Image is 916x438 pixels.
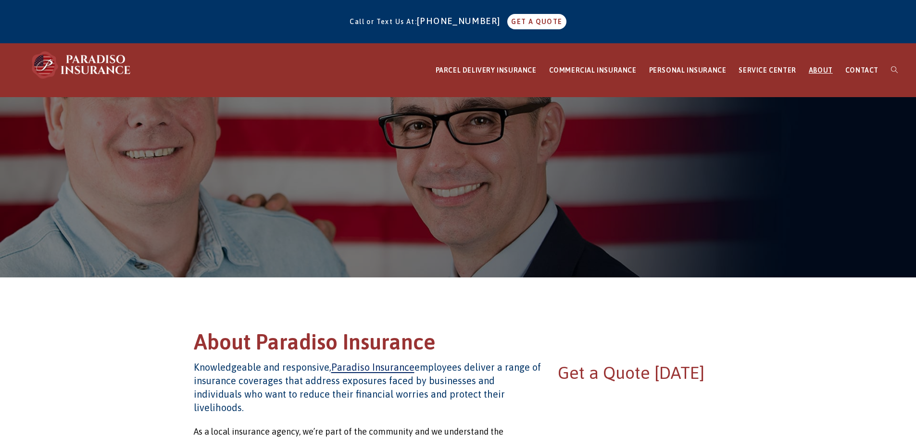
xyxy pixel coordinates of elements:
[429,44,543,97] a: PARCEL DELIVERY INSURANCE
[543,44,643,97] a: COMMERCIAL INSURANCE
[194,328,723,361] h1: About Paradiso Insurance
[350,18,417,25] span: Call or Text Us At:
[643,44,733,97] a: PERSONAL INSURANCE
[549,66,637,74] span: COMMERCIAL INSURANCE
[558,361,723,385] h2: Get a Quote [DATE]
[649,66,727,74] span: PERSONAL INSURANCE
[739,66,796,74] span: SERVICE CENTER
[732,44,802,97] a: SERVICE CENTER
[331,362,414,373] a: Paradiso Insurance
[417,16,505,26] a: [PHONE_NUMBER]
[845,66,878,74] span: CONTACT
[29,50,135,79] img: Paradiso Insurance
[507,14,566,29] a: GET A QUOTE
[803,44,839,97] a: ABOUT
[194,361,541,414] h4: Knowledgeable and responsive, employees deliver a range of insurance coverages that address expos...
[839,44,885,97] a: CONTACT
[809,66,833,74] span: ABOUT
[436,66,537,74] span: PARCEL DELIVERY INSURANCE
